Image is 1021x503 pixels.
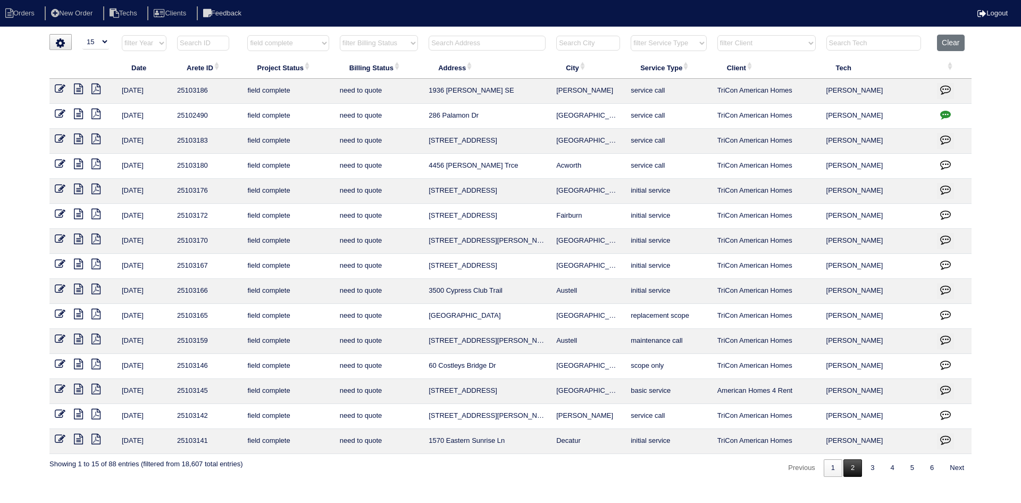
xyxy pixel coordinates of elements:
td: [GEOGRAPHIC_DATA] [423,304,551,329]
td: service call [625,404,712,429]
td: service call [625,129,712,154]
td: [PERSON_NAME] [821,404,932,429]
th: City: activate to sort column ascending [551,56,625,79]
a: Previous [781,459,823,477]
td: TriCon American Homes [712,204,821,229]
td: TriCon American Homes [712,179,821,204]
td: need to quote [334,154,423,179]
a: 6 [923,459,941,477]
td: initial service [625,229,712,254]
a: Logout [977,9,1008,17]
td: 25103167 [172,254,242,279]
td: need to quote [334,379,423,404]
td: 25103146 [172,354,242,379]
td: [STREET_ADDRESS] [423,129,551,154]
td: TriCon American Homes [712,354,821,379]
th: Tech [821,56,932,79]
td: [PERSON_NAME] [821,254,932,279]
td: need to quote [334,329,423,354]
td: Austell [551,329,625,354]
a: 1 [824,459,842,477]
td: [GEOGRAPHIC_DATA] [551,304,625,329]
td: [STREET_ADDRESS] [423,179,551,204]
td: [DATE] [116,304,172,329]
td: TriCon American Homes [712,429,821,454]
td: maintenance call [625,329,712,354]
td: [PERSON_NAME] [821,104,932,129]
td: [PERSON_NAME] [821,229,932,254]
td: need to quote [334,229,423,254]
td: service call [625,79,712,104]
td: [PERSON_NAME] [821,154,932,179]
td: field complete [242,329,334,354]
td: [GEOGRAPHIC_DATA] [551,254,625,279]
li: Clients [147,6,195,21]
td: [STREET_ADDRESS] [423,254,551,279]
td: [DATE] [116,429,172,454]
td: [GEOGRAPHIC_DATA] [551,179,625,204]
input: Search Tech [826,36,921,51]
td: initial service [625,179,712,204]
td: [GEOGRAPHIC_DATA] [551,129,625,154]
td: [DATE] [116,229,172,254]
td: TriCon American Homes [712,229,821,254]
td: 3500 Cypress Club Trail [423,279,551,304]
td: replacement scope [625,304,712,329]
td: field complete [242,104,334,129]
td: need to quote [334,279,423,304]
td: [DATE] [116,129,172,154]
th: Billing Status: activate to sort column ascending [334,56,423,79]
td: [DATE] [116,254,172,279]
td: [PERSON_NAME] [821,179,932,204]
td: field complete [242,229,334,254]
td: TriCon American Homes [712,304,821,329]
td: need to quote [334,179,423,204]
td: 25103166 [172,279,242,304]
li: Feedback [197,6,250,21]
a: Techs [103,9,146,17]
td: 60 Costleys Bridge Dr [423,354,551,379]
td: need to quote [334,354,423,379]
td: [DATE] [116,204,172,229]
td: [STREET_ADDRESS][PERSON_NAME] [423,404,551,429]
td: TriCon American Homes [712,79,821,104]
td: 25103170 [172,229,242,254]
a: New Order [45,9,101,17]
td: [PERSON_NAME] [821,379,932,404]
td: [DATE] [116,379,172,404]
td: field complete [242,379,334,404]
td: initial service [625,279,712,304]
td: 25103186 [172,79,242,104]
td: field complete [242,354,334,379]
input: Search Address [429,36,546,51]
td: field complete [242,429,334,454]
td: field complete [242,179,334,204]
td: 25103180 [172,154,242,179]
td: field complete [242,154,334,179]
td: 25103183 [172,129,242,154]
td: 25103176 [172,179,242,204]
td: [DATE] [116,354,172,379]
th: Address: activate to sort column ascending [423,56,551,79]
td: [GEOGRAPHIC_DATA] [551,104,625,129]
td: need to quote [334,429,423,454]
td: [DATE] [116,104,172,129]
td: [DATE] [116,329,172,354]
th: Arete ID: activate to sort column ascending [172,56,242,79]
td: 25103141 [172,429,242,454]
td: 25102490 [172,104,242,129]
button: Clear [937,35,964,51]
th: Date [116,56,172,79]
td: 25103142 [172,404,242,429]
td: initial service [625,429,712,454]
td: 286 Palamon Dr [423,104,551,129]
td: [PERSON_NAME] [821,329,932,354]
td: [STREET_ADDRESS][PERSON_NAME] [423,329,551,354]
td: 25103159 [172,329,242,354]
td: field complete [242,254,334,279]
td: 1936 [PERSON_NAME] SE [423,79,551,104]
td: [GEOGRAPHIC_DATA] [551,229,625,254]
td: 1570 Eastern Sunrise Ln [423,429,551,454]
td: service call [625,154,712,179]
td: [STREET_ADDRESS] [423,204,551,229]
